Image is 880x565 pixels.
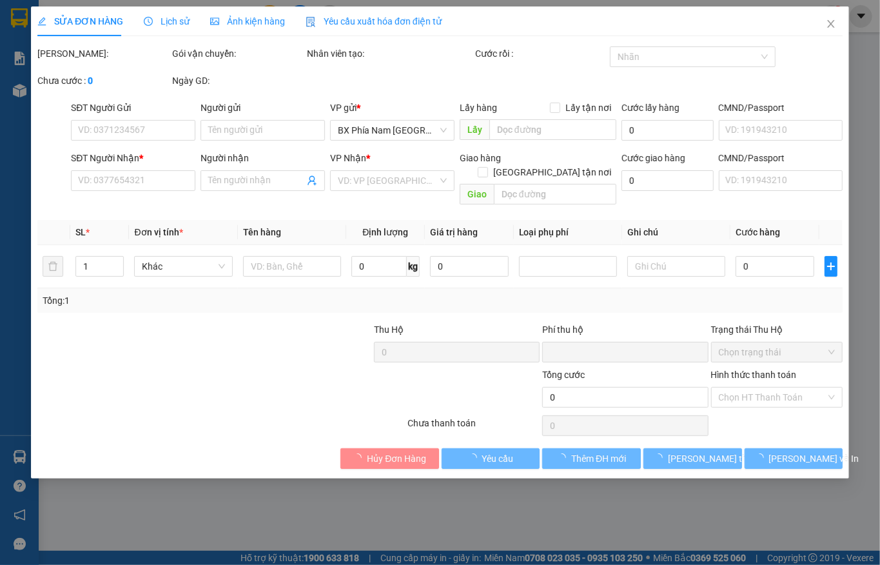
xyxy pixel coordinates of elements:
div: Người gửi [200,101,325,115]
span: Hủy Đơn Hàng [367,451,426,466]
span: picture [210,17,219,26]
button: Thêm ĐH mới [542,448,641,469]
span: SL [75,227,86,237]
span: Định lượng [362,227,408,237]
span: VP Nhận [330,153,366,163]
span: Lịch sử [144,16,190,26]
span: close [826,19,836,29]
div: Cước rồi : [475,46,607,61]
span: loading [654,453,668,462]
input: Cước lấy hàng [621,120,714,141]
input: Dọc đường [489,119,616,140]
span: Lấy hàng [460,103,497,113]
div: Tổng: 1 [43,293,341,308]
div: Chưa cước : [37,74,170,88]
span: BX Phía Nam Nha Trang [338,121,447,140]
label: Cước giao hàng [621,153,685,163]
button: Close [813,6,849,43]
button: plus [824,256,837,277]
input: Dọc đường [494,184,616,204]
button: Hủy Đơn Hàng [340,448,439,469]
label: Hình thức thanh toán [710,370,796,380]
span: Cước hàng [736,227,780,237]
span: [PERSON_NAME] thay đổi [668,451,771,466]
span: loading [557,453,571,462]
img: icon [306,17,316,27]
span: Yêu cầu xuất hóa đơn điện tử [306,16,442,26]
span: Chọn trạng thái [718,342,835,362]
input: Ghi Chú [627,256,725,277]
div: Gói vận chuyển: [172,46,304,61]
b: 0 [88,75,93,86]
span: Tên hàng [242,227,280,237]
span: loading [467,453,482,462]
div: SĐT Người Gửi [71,101,195,115]
th: Loại phụ phí [513,220,621,245]
span: Tổng cước [542,370,585,380]
span: kg [407,256,420,277]
div: VP gửi [330,101,455,115]
span: Thêm ĐH mới [571,451,626,466]
span: Yêu cầu [482,451,513,466]
div: Trạng thái Thu Hộ [710,322,843,337]
span: Khác [142,257,224,276]
div: Nhân viên tạo: [307,46,473,61]
button: [PERSON_NAME] và In [745,448,843,469]
span: Giá trị hàng [430,227,478,237]
input: Cước giao hàng [621,170,714,191]
span: user-add [307,175,317,186]
div: Ngày GD: [172,74,304,88]
span: [PERSON_NAME] và In [769,451,859,466]
span: [GEOGRAPHIC_DATA] tận nơi [488,165,616,179]
input: VD: Bàn, Ghế [242,256,340,277]
label: Cước lấy hàng [621,103,680,113]
span: loading [353,453,367,462]
button: delete [43,256,63,277]
div: CMND/Passport [718,151,843,165]
span: Lấy tận nơi [560,101,616,115]
span: Giao hàng [460,153,501,163]
div: SĐT Người Nhận [71,151,195,165]
span: Lấy [460,119,489,140]
th: Ghi chú [622,220,730,245]
span: Thu Hộ [374,324,404,335]
span: clock-circle [144,17,153,26]
span: plus [825,261,837,272]
span: SỬA ĐƠN HÀNG [37,16,123,26]
div: [PERSON_NAME]: [37,46,170,61]
button: [PERSON_NAME] thay đổi [643,448,742,469]
div: CMND/Passport [718,101,843,115]
div: Chưa thanh toán [406,416,541,439]
span: loading [755,453,769,462]
span: Ảnh kiện hàng [210,16,285,26]
div: Người nhận [200,151,325,165]
button: Yêu cầu [442,448,540,469]
span: Giao [460,184,494,204]
span: edit [37,17,46,26]
div: Phí thu hộ [542,322,708,342]
span: Đơn vị tính [134,227,182,237]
